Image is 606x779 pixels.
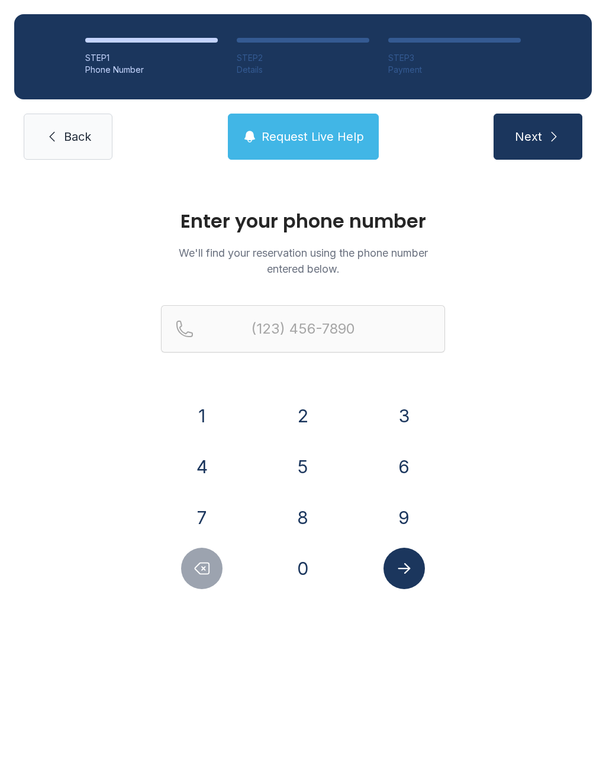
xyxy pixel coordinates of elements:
[161,212,445,231] h1: Enter your phone number
[262,128,364,145] span: Request Live Help
[383,395,425,437] button: 3
[282,497,324,538] button: 8
[181,497,223,538] button: 7
[237,64,369,76] div: Details
[237,52,369,64] div: STEP 2
[85,52,218,64] div: STEP 1
[383,548,425,589] button: Submit lookup form
[388,52,521,64] div: STEP 3
[282,548,324,589] button: 0
[181,446,223,487] button: 4
[383,497,425,538] button: 9
[64,128,91,145] span: Back
[161,245,445,277] p: We'll find your reservation using the phone number entered below.
[388,64,521,76] div: Payment
[282,395,324,437] button: 2
[85,64,218,76] div: Phone Number
[515,128,542,145] span: Next
[282,446,324,487] button: 5
[181,548,223,589] button: Delete number
[383,446,425,487] button: 6
[161,305,445,353] input: Reservation phone number
[181,395,223,437] button: 1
